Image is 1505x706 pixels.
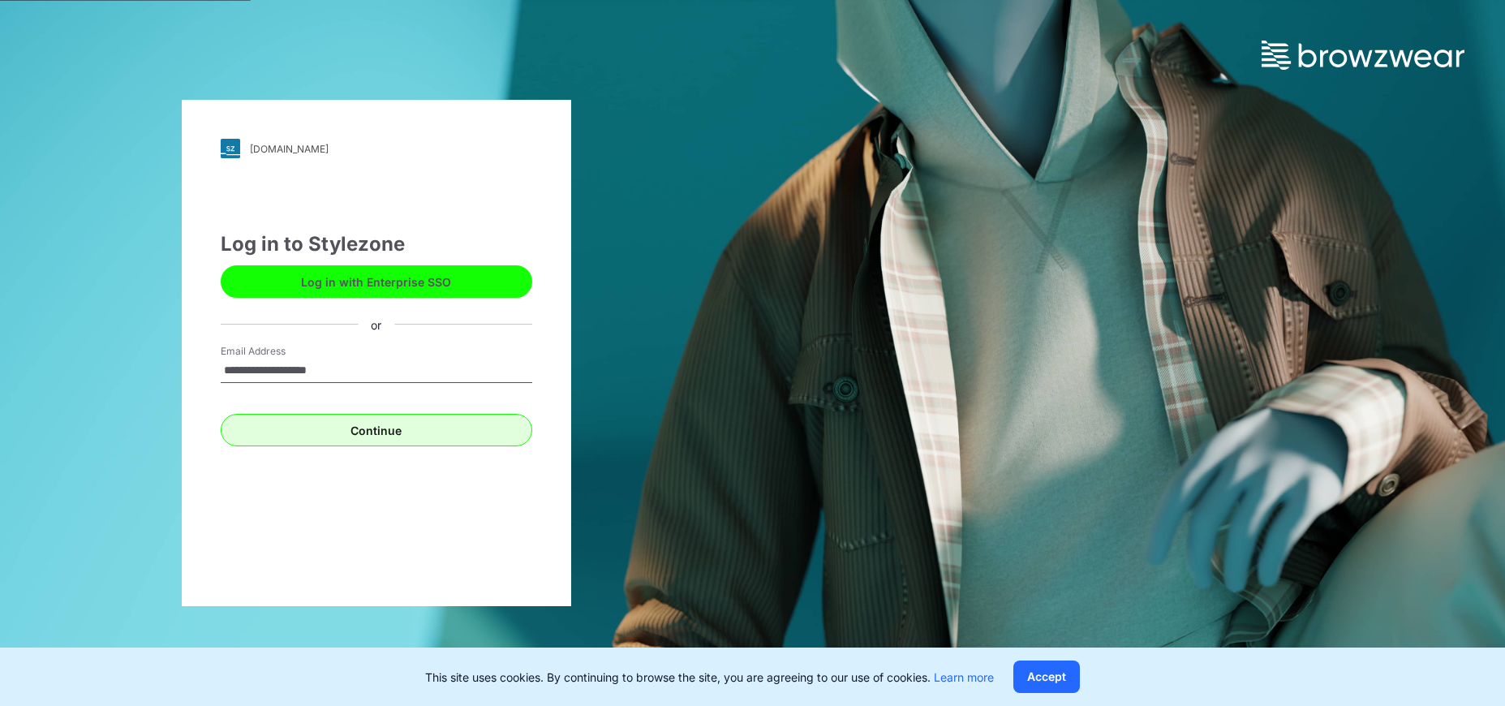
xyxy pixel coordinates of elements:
[221,139,532,158] a: [DOMAIN_NAME]
[221,230,532,259] div: Log in to Stylezone
[221,139,240,158] img: svg+xml;base64,PHN2ZyB3aWR0aD0iMjgiIGhlaWdodD0iMjgiIHZpZXdCb3g9IjAgMCAyOCAyOCIgZmlsbD0ibm9uZSIgeG...
[1013,661,1080,693] button: Accept
[425,669,994,686] p: This site uses cookies. By continuing to browse the site, you are agreeing to our use of cookies.
[221,265,532,298] button: Log in with Enterprise SSO
[250,143,329,155] div: [DOMAIN_NAME]
[934,670,994,684] a: Learn more
[221,414,532,446] button: Continue
[221,344,334,359] label: Email Address
[1262,41,1464,70] img: browzwear-logo.73288ffb.svg
[358,316,394,333] div: or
